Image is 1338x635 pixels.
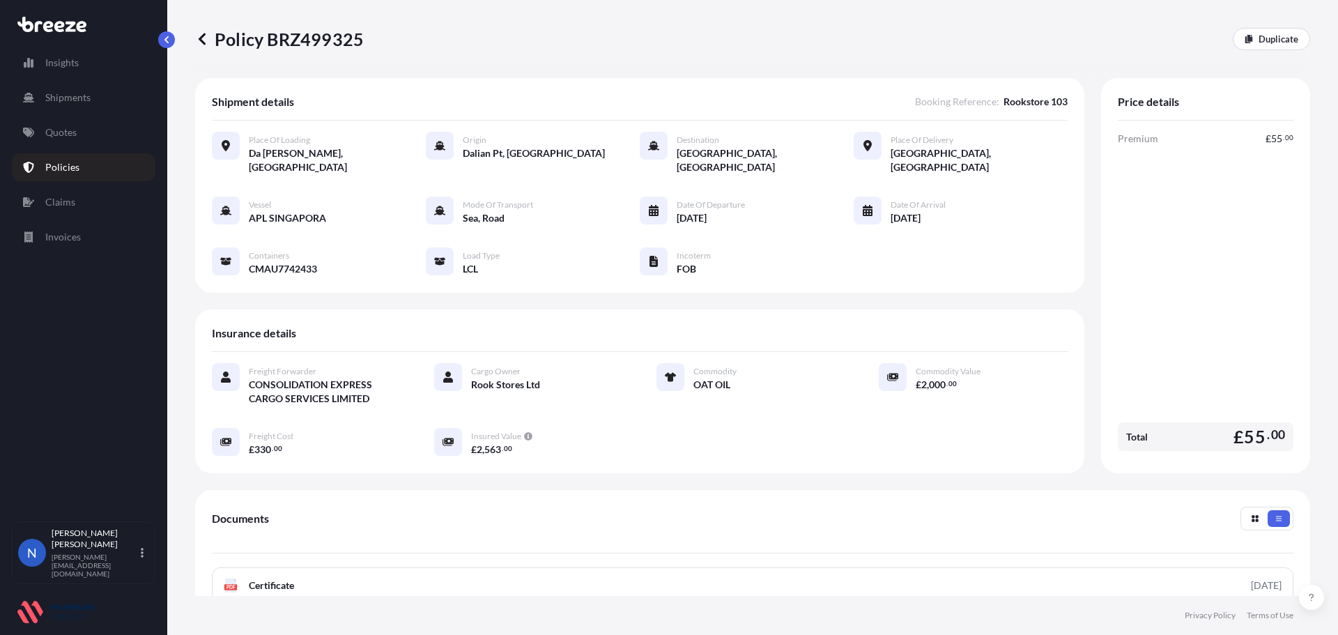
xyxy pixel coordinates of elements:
span: Mode of Transport [463,199,533,211]
div: [DATE] [1251,579,1282,592]
span: 00 [948,381,957,386]
span: . [1267,431,1270,439]
span: Certificate [249,579,294,592]
span: Destination [677,135,719,146]
span: Place of Loading [249,135,310,146]
span: Total [1126,430,1148,444]
p: Shipments [45,91,91,105]
a: Duplicate [1233,28,1310,50]
p: [PERSON_NAME][EMAIL_ADDRESS][DOMAIN_NAME] [52,553,138,578]
span: 55 [1271,134,1282,144]
p: Duplicate [1259,32,1298,46]
span: 2 [921,380,927,390]
span: APL SINGAPORA [249,211,326,225]
span: Da [PERSON_NAME], [GEOGRAPHIC_DATA] [249,146,426,174]
span: 00 [1285,135,1293,140]
a: Insights [12,49,155,77]
span: Shipment details [212,95,294,109]
a: Quotes [12,118,155,146]
span: £ [916,380,921,390]
span: Insured Value [471,431,521,442]
span: Origin [463,135,486,146]
p: Policies [45,160,79,174]
span: Documents [212,512,269,526]
a: Invoices [12,223,155,251]
span: Vessel [249,199,271,211]
p: Invoices [45,230,81,244]
a: Claims [12,188,155,216]
span: [GEOGRAPHIC_DATA], [GEOGRAPHIC_DATA] [891,146,1068,174]
span: , [927,380,929,390]
span: Incoterm [677,250,711,261]
a: Shipments [12,84,155,112]
p: Quotes [45,125,77,139]
text: PDF [226,585,236,590]
span: FOB [677,262,696,276]
span: [DATE] [891,211,921,225]
span: 55 [1244,428,1265,445]
span: Containers [249,250,289,261]
span: Date of Arrival [891,199,946,211]
p: Claims [45,195,75,209]
span: 00 [504,446,512,451]
span: Sea, Road [463,211,505,225]
span: £ [1266,134,1271,144]
span: , [482,445,484,454]
span: £ [249,445,254,454]
span: 2 [477,445,482,454]
span: [GEOGRAPHIC_DATA], [GEOGRAPHIC_DATA] [677,146,854,174]
span: Load Type [463,250,500,261]
span: £ [471,445,477,454]
span: 00 [1271,431,1285,439]
span: N [27,546,37,560]
span: Freight Forwarder [249,366,316,377]
span: Dalian Pt, [GEOGRAPHIC_DATA] [463,146,605,160]
span: 563 [484,445,501,454]
span: £ [1233,428,1244,445]
span: Date of Departure [677,199,745,211]
p: Insights [45,56,79,70]
span: 330 [254,445,271,454]
span: Rookstore 103 [1003,95,1068,109]
span: OAT OIL [693,378,730,392]
span: . [272,446,273,451]
span: CONSOLIDATION EXPRESS CARGO SERVICES LIMITED [249,378,401,406]
p: [PERSON_NAME] [PERSON_NAME] [52,528,138,550]
span: Insurance details [212,326,296,340]
span: [DATE] [677,211,707,225]
span: Rook Stores Ltd [471,378,540,392]
span: Freight Cost [249,431,293,442]
a: Policies [12,153,155,181]
span: Place of Delivery [891,135,953,146]
span: Premium [1118,132,1158,146]
span: 000 [929,380,946,390]
img: organization-logo [17,601,94,623]
span: . [502,446,503,451]
a: Privacy Policy [1185,610,1236,621]
span: Cargo Owner [471,366,521,377]
span: 00 [274,446,282,451]
span: Booking Reference : [915,95,999,109]
span: Price details [1118,95,1179,109]
span: . [946,381,948,386]
span: . [1283,135,1284,140]
span: Commodity [693,366,737,377]
p: Policy BRZ499325 [195,28,364,50]
span: LCL [463,262,478,276]
a: PDFCertificate[DATE] [212,567,1293,604]
a: Terms of Use [1247,610,1293,621]
span: Commodity Value [916,366,981,377]
span: CMAU7742433 [249,262,317,276]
